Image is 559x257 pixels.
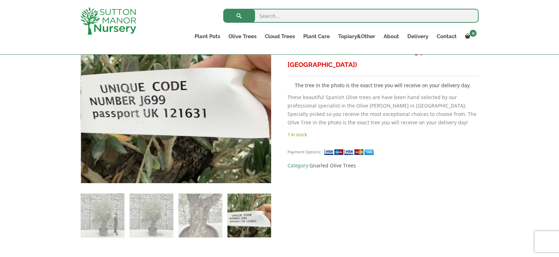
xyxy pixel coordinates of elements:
a: Plant Care [299,32,334,41]
p: These beautiful Spanish Olive trees are have been hand selected by our professional specialist in... [288,93,479,127]
img: Gnarled Olive Tree j699 - Image 4 [227,194,271,237]
p: 1 in stock [288,130,479,139]
span: Category: [288,161,479,170]
a: Contact [433,32,461,41]
img: payment supported [324,148,376,156]
a: 0 [461,32,479,41]
img: logo [80,7,136,35]
input: Search... [223,9,479,23]
img: Gnarled Olive Tree j699 - Image 3 [179,194,222,237]
strong: The tree in the photo is the exact tree you will receive on your delivery day. [295,82,471,89]
a: Plant Pots [190,32,224,41]
a: Gnarled Olive Trees [310,162,356,169]
h3: FREE SHIPPING! (UK Mainland & covering parts of [GEOGRAPHIC_DATA]) [288,45,479,71]
a: Delivery [403,32,433,41]
a: Olive Trees [224,32,261,41]
img: Gnarled Olive Tree j699 - Image 2 [130,194,173,237]
span: 0 [470,30,477,37]
a: Topiary&Other [334,32,379,41]
a: About [379,32,403,41]
img: Gnarled Olive Tree j699 [81,194,124,237]
small: Payment Options: [288,149,321,154]
a: Cloud Trees [261,32,299,41]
